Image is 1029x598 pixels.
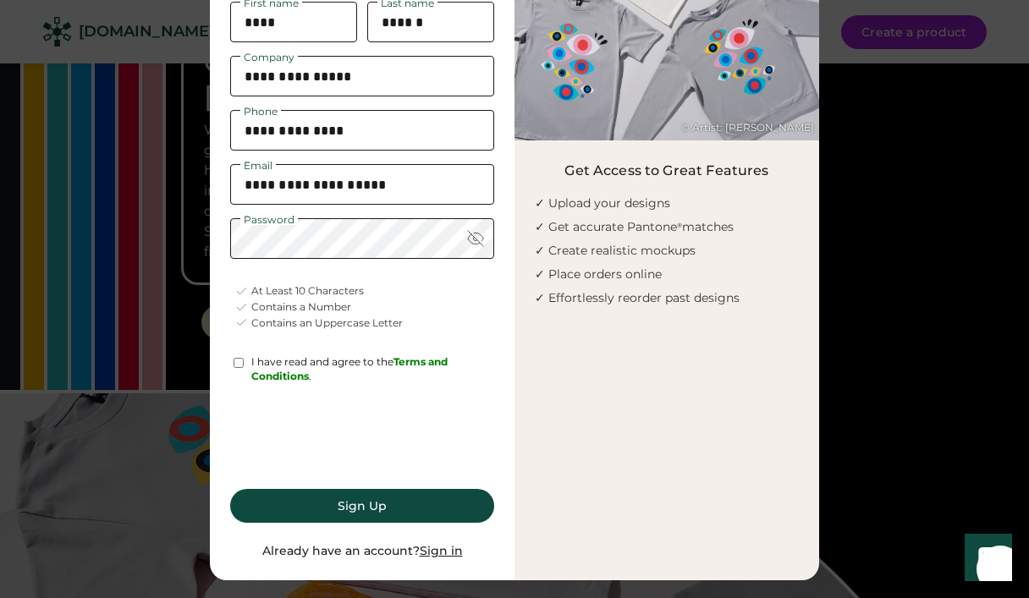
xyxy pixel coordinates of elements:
div: © Artist: [PERSON_NAME] [681,121,814,135]
div: Contains a Number [251,300,351,315]
iframe: reCAPTCHA [234,404,491,470]
u: Sign in [420,543,463,558]
div: Phone [240,107,281,117]
sup: ® [677,222,682,229]
div: ✓ Upload your designs ✓ Get accurate Pantone matches ✓ Create realistic mockups ✓ Place orders on... [535,191,819,310]
div: At Least 10 Characters [251,284,364,299]
div: Already have an account? [262,543,463,560]
font: Terms and Conditions [251,355,450,382]
button: Sign Up [230,489,494,523]
div: Password [240,215,298,225]
div: Get Access to Great Features [564,161,768,181]
div: Email [240,161,276,171]
div: Contains an Uppercase Letter [251,316,403,331]
div: Company [240,52,298,63]
iframe: Front Chat [949,522,1021,595]
div: I have read and agree to the . [251,355,494,384]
